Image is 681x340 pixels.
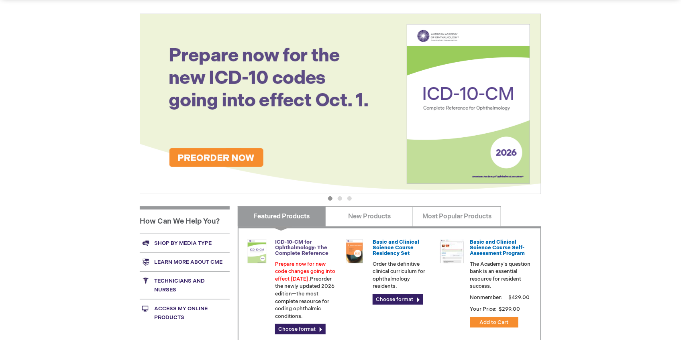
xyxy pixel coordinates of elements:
[140,299,230,327] a: Access My Online Products
[508,294,531,301] span: $429.00
[480,319,509,326] span: Add to Cart
[343,239,367,263] img: 02850963u_47.png
[373,261,434,290] p: Order the definitive clinical curriculum for ophthalmology residents.
[140,271,230,299] a: Technicians and nurses
[275,261,336,320] p: Preorder the newly updated 2026 edition—the most complete resource for coding ophthalmic conditions.
[140,206,230,234] h1: How Can We Help You?
[470,239,525,257] a: Basic and Clinical Science Course Self-Assessment Program
[470,317,518,328] button: Add to Cart
[338,196,342,201] button: 2 of 3
[470,293,503,303] strong: Nonmember:
[413,206,501,226] a: Most Popular Products
[373,239,419,257] a: Basic and Clinical Science Course Residency Set
[238,206,326,226] a: Featured Products
[325,206,413,226] a: New Products
[140,234,230,252] a: Shop by media type
[140,252,230,271] a: Learn more about CME
[373,294,423,305] a: Choose format
[347,196,352,201] button: 3 of 3
[470,306,497,312] strong: Your Price:
[498,306,522,312] span: $299.00
[275,239,328,257] a: ICD-10-CM for Ophthalmology: The Complete Reference
[440,239,464,263] img: bcscself_20.jpg
[328,196,332,201] button: 1 of 3
[245,239,269,263] img: 0120008u_42.png
[470,261,531,290] p: The Academy's question bank is an essential resource for resident success.
[275,324,326,334] a: Choose format
[275,261,335,282] font: Prepare now for new code changes going into effect [DATE].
